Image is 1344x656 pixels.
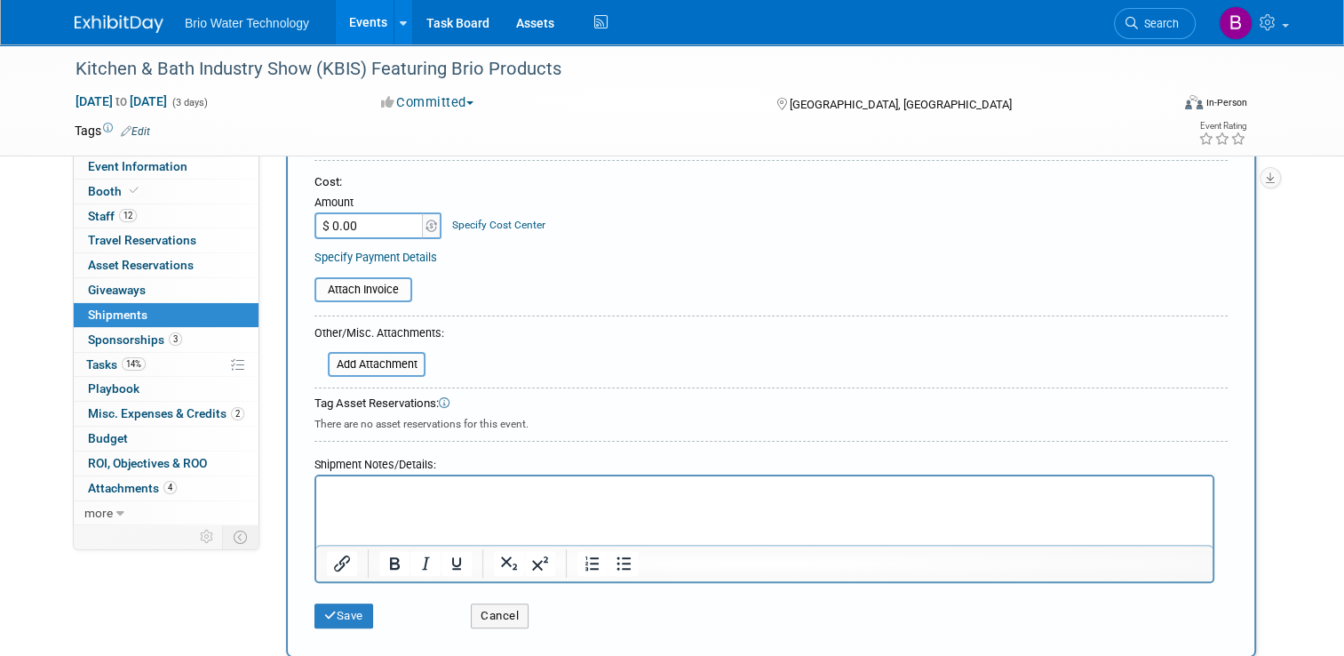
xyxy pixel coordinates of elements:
a: Tasks14% [74,353,258,377]
span: Attachments [88,481,177,495]
a: ROI, Objectives & ROO [74,452,258,476]
td: Personalize Event Tab Strip [192,525,223,548]
a: Event Information [74,155,258,179]
button: Bold [379,551,410,576]
a: Asset Reservations [74,253,258,277]
td: Toggle Event Tabs [223,525,259,548]
a: Edit [121,125,150,138]
div: Other/Misc. Attachments: [314,325,444,346]
span: to [113,94,130,108]
a: Shipments [74,303,258,327]
a: Misc. Expenses & Credits2 [74,402,258,426]
a: Playbook [74,377,258,401]
img: Brandye Gahagan [1219,6,1253,40]
a: Budget [74,427,258,451]
span: 4 [163,481,177,494]
div: Shipment Notes/Details: [314,449,1214,475]
a: Staff12 [74,204,258,228]
a: Search [1114,8,1196,39]
i: Booth reservation complete [130,186,139,196]
span: Tasks [86,357,146,372]
span: (3 days) [171,97,208,108]
button: Superscript [525,551,555,576]
button: Bullet list [608,551,639,576]
img: ExhibitDay [75,15,163,33]
div: Amount [314,195,443,212]
span: Sponsorships [88,332,182,347]
span: Booth [88,184,142,198]
span: Shipments [88,308,147,322]
span: 14% [122,357,146,371]
div: In-Person [1205,96,1247,109]
span: ROI, Objectives & ROO [88,456,207,470]
button: Committed [375,93,481,112]
a: Travel Reservations [74,228,258,252]
span: Misc. Expenses & Credits [88,406,244,420]
span: Staff [88,209,137,223]
div: Event Format [1074,92,1247,119]
button: Underline [441,551,472,576]
span: more [84,506,113,520]
span: 12 [119,209,137,222]
span: Event Information [88,159,187,173]
a: more [74,501,258,525]
span: Giveaways [88,283,146,297]
span: Asset Reservations [88,258,194,272]
a: Giveaways [74,278,258,302]
span: Search [1138,17,1179,30]
button: Subscript [494,551,524,576]
button: Cancel [471,604,529,628]
div: Cost: [314,174,1228,191]
a: Attachments4 [74,476,258,500]
div: Kitchen & Bath Industry Show (KBIS) Featuring Brio Products [69,53,1148,85]
span: 2 [231,407,244,420]
button: Numbered list [577,551,608,576]
button: Italic [410,551,441,576]
a: Specify Payment Details [314,251,437,264]
span: 3 [169,332,182,346]
td: Tags [75,122,150,140]
button: Insert/edit link [327,551,357,576]
span: [GEOGRAPHIC_DATA], [GEOGRAPHIC_DATA] [790,98,1012,111]
button: Save [314,604,373,628]
span: Budget [88,431,128,445]
div: There are no asset reservations for this event. [314,412,1228,432]
iframe: Rich Text Area [316,476,1213,545]
a: Sponsorships3 [74,328,258,352]
img: Format-Inperson.png [1185,95,1203,109]
a: Booth [74,180,258,204]
div: Tag Asset Reservations: [314,396,1228,412]
span: Playbook [88,381,139,396]
span: Brio Water Technology [185,16,309,30]
div: Event Rating [1198,122,1246,131]
span: Travel Reservations [88,233,196,247]
span: [DATE] [DATE] [75,93,168,109]
a: Specify Cost Center [452,219,545,231]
